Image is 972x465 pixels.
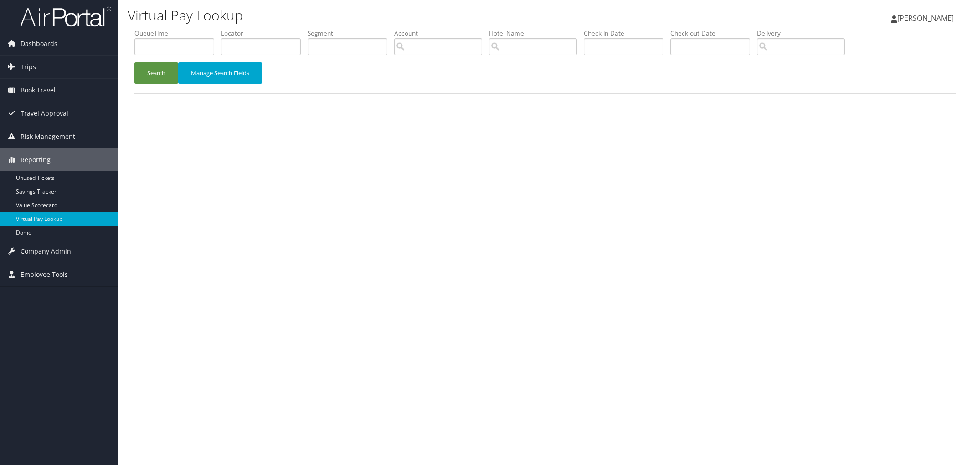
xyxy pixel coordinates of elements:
[394,29,489,38] label: Account
[21,148,51,171] span: Reporting
[21,56,36,78] span: Trips
[308,29,394,38] label: Segment
[178,62,262,84] button: Manage Search Fields
[21,125,75,148] span: Risk Management
[134,29,221,38] label: QueueTime
[21,32,57,55] span: Dashboards
[21,240,71,263] span: Company Admin
[21,102,68,125] span: Travel Approval
[128,6,684,25] h1: Virtual Pay Lookup
[20,6,111,27] img: airportal-logo.png
[21,79,56,102] span: Book Travel
[134,62,178,84] button: Search
[897,13,954,23] span: [PERSON_NAME]
[670,29,757,38] label: Check-out Date
[21,263,68,286] span: Employee Tools
[221,29,308,38] label: Locator
[489,29,584,38] label: Hotel Name
[757,29,852,38] label: Delivery
[584,29,670,38] label: Check-in Date
[891,5,963,32] a: [PERSON_NAME]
